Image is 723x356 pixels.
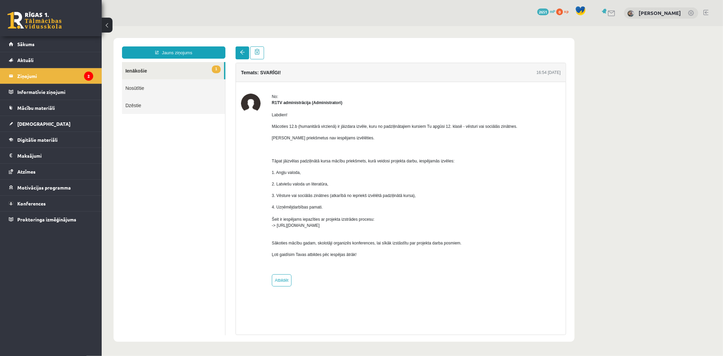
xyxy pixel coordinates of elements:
span: [DEMOGRAPHIC_DATA] [17,121,71,127]
a: Jauns ziņojums [20,20,124,33]
legend: Informatīvie ziņojumi [17,84,93,100]
i: 2 [84,72,93,81]
a: Dzēstie [20,71,123,88]
p: [PERSON_NAME] priekšmetus nav iespējams izvēlēties. [170,109,416,115]
span: Atzīmes [17,169,36,175]
legend: Maksājumi [17,148,93,163]
a: [PERSON_NAME] [639,9,681,16]
span: Konferences [17,200,46,206]
a: [DEMOGRAPHIC_DATA] [9,116,93,132]
span: Sākums [17,41,35,47]
img: R1TV administrācija [139,67,159,87]
a: Konferences [9,196,93,211]
span: 2651 [537,8,549,15]
p: Sākoties mācību gadam, skolotāji organizēs konferences, lai sīkāk izstāstītu par projekta darba p... [170,208,416,220]
h4: Temats: SVARĪGI! [139,44,179,49]
a: 2651 mP [537,8,555,14]
p: 3. Vēsture vai sociālās zinātnes (atkarībā no iepriekš izvēlētā padziļinātā kursa), [170,166,416,173]
span: xp [564,8,568,14]
span: mP [550,8,555,14]
a: Atzīmes [9,164,93,179]
a: Sākums [9,36,93,52]
a: Mācību materiāli [9,100,93,116]
div: No: [170,67,416,74]
span: Digitālie materiāli [17,137,58,143]
a: Motivācijas programma [9,180,93,195]
p: Mācoties 12.b (humanitārā virzienā) ir jāizdara izvēle, kuru no padziļinātajiem kursiem Tu apgūsi... [170,97,416,103]
a: Proktoringa izmēģinājums [9,212,93,227]
a: Aktuāli [9,52,93,68]
a: Atbildēt [170,248,190,260]
span: Mācību materiāli [17,105,55,111]
a: Ziņojumi2 [9,68,93,84]
a: Maksājumi [9,148,93,163]
span: Aktuāli [17,57,34,63]
span: 1 [110,39,119,47]
a: 1Ienākošie [20,36,122,53]
div: 16:54 [DATE] [435,43,459,50]
span: 0 [556,8,563,15]
p: 2. Latviešu valoda un literatūra, [170,155,416,161]
a: Digitālie materiāli [9,132,93,147]
span: Motivācijas programma [17,184,71,191]
p: Tāpat jāizvēlas padziļinātā kursa mācību priekšmets, kurā veidosi projekta darbu, iespējamās izvē... [170,132,416,138]
strong: R1TV administrācija (Administratori) [170,74,241,79]
p: Labdien! [170,86,416,92]
a: Informatīvie ziņojumi [9,84,93,100]
p: Ļoti gaidīsim Tavas atbildes pēc iespējas ātrāk! [170,225,416,232]
img: Kirils Kovaļovs [627,10,634,17]
a: 0 xp [556,8,572,14]
p: 4. Uzņēmējdarbības pamati. Šeit ir iespējams iepazīties ar projekta izstrādes procesu: -> [URL][D... [170,178,416,202]
span: Proktoringa izmēģinājums [17,216,76,222]
a: Nosūtītie [20,53,123,71]
legend: Ziņojumi [17,68,93,84]
a: Rīgas 1. Tālmācības vidusskola [7,12,62,29]
p: 1. Angļu valoda, [170,143,416,150]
